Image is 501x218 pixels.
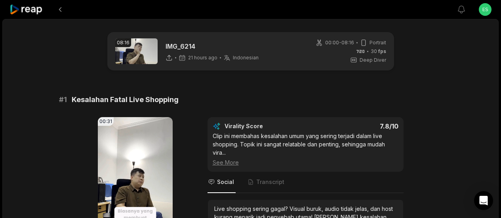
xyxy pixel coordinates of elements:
span: 21 hours ago [188,55,217,61]
nav: Tabs [208,172,404,193]
span: fps [378,48,386,54]
p: IMG_6214 [166,42,259,51]
div: Clip ini membahas kesalahan umum yang sering terjadi dalam live shopping. Topik ini sangat relata... [213,132,398,167]
span: Indonesian [233,55,259,61]
span: Kesalahan Fatal Live Shopping [72,94,179,105]
span: # 1 [59,94,67,105]
div: Open Intercom Messenger [474,191,493,210]
span: Portrait [370,39,386,46]
span: 30 [371,48,386,55]
span: 00:00 - 08:16 [325,39,354,46]
span: Social [217,178,234,186]
span: Deep Diver [360,57,386,64]
div: See More [213,158,398,167]
div: Virality Score [225,122,310,130]
div: 08:16 [115,38,131,47]
div: 7.8 /10 [313,122,398,130]
span: Transcript [256,178,284,186]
